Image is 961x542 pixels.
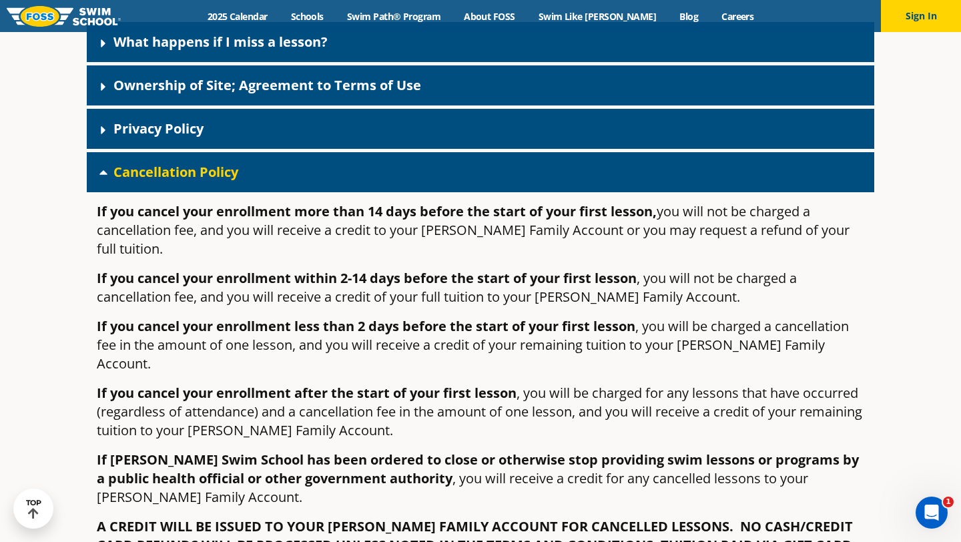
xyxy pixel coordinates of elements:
p: , you will be charged a cancellation fee in the amount of one lesson, and you will receive a cred... [97,317,864,373]
iframe: Intercom live chat [916,497,948,529]
a: About FOSS [452,10,527,23]
div: Privacy Policy [87,109,874,149]
a: Careers [710,10,765,23]
a: Ownership of Site; Agreement to Terms of Use [113,76,421,94]
a: 2025 Calendar [196,10,279,23]
span: 1 [943,497,954,507]
div: TOP [26,499,41,519]
a: Swim Path® Program [335,10,452,23]
a: What happens if I miss a lesson? [113,33,328,51]
img: FOSS Swim School Logo [7,6,121,27]
strong: If you cancel your enrollment within 2-14 days before the start of your first lesson [97,269,637,287]
a: Cancellation Policy [113,163,238,181]
p: , you will be charged for any lessons that have occurred (regardless of attendance) and a cancell... [97,384,864,440]
p: , you will not be charged a cancellation fee, and you will receive a credit of your full tuition ... [97,269,864,306]
p: , you will receive a credit for any cancelled lessons to your [PERSON_NAME] Family Account. [97,451,864,507]
a: Schools [279,10,335,23]
a: Privacy Policy [113,119,204,138]
div: Ownership of Site; Agreement to Terms of Use [87,65,874,105]
strong: If you cancel your enrollment less than 2 days before the start of your first lesson [97,317,635,335]
strong: If you cancel your enrollment after the start of your first lesson [97,384,517,402]
strong: If [PERSON_NAME] Swim School has been ordered to close or otherwise stop providing swim lessons o... [97,451,859,487]
div: Cancellation Policy [87,152,874,192]
a: Swim Like [PERSON_NAME] [527,10,668,23]
a: Blog [668,10,710,23]
strong: If you cancel your enrollment more than 14 days before the start of your first lesson, [97,202,657,220]
div: What happens if I miss a lesson? [87,22,874,62]
p: you will not be charged a cancellation fee, and you will receive a credit to your [PERSON_NAME] F... [97,202,864,258]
